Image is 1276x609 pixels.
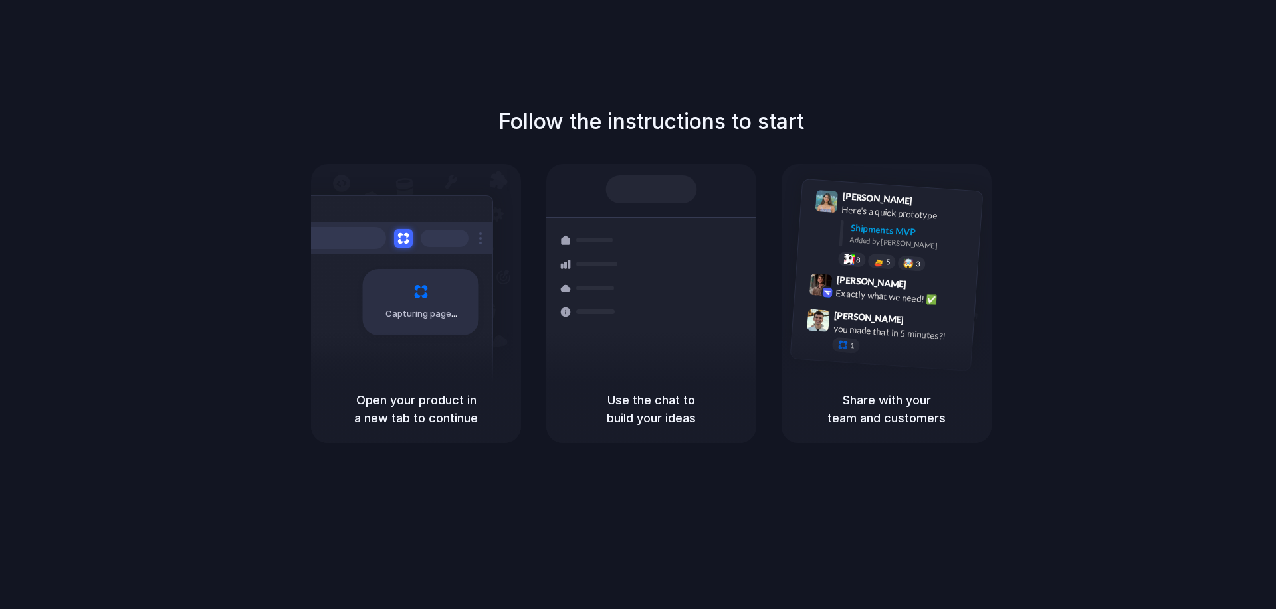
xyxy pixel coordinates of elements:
[834,307,904,327] span: [PERSON_NAME]
[842,189,912,208] span: [PERSON_NAME]
[498,106,804,137] h1: Follow the instructions to start
[856,256,861,263] span: 8
[916,260,920,267] span: 3
[562,391,740,427] h5: Use the chat to build your ideas
[850,342,855,349] span: 1
[850,220,973,242] div: Shipments MVP
[886,258,891,265] span: 5
[903,258,914,268] div: 🤯
[916,195,944,211] span: 9:41 AM
[833,321,966,344] div: you made that in 5 minutes?!
[836,272,906,291] span: [PERSON_NAME]
[327,391,505,427] h5: Open your product in a new tab to continue
[908,314,935,330] span: 9:47 AM
[385,307,459,321] span: Capturing page
[849,234,972,254] div: Added by [PERSON_NAME]
[910,278,938,294] span: 9:42 AM
[797,391,976,427] h5: Share with your team and customers
[835,286,968,308] div: Exactly what we need! ✅
[841,202,974,224] div: Here's a quick prototype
